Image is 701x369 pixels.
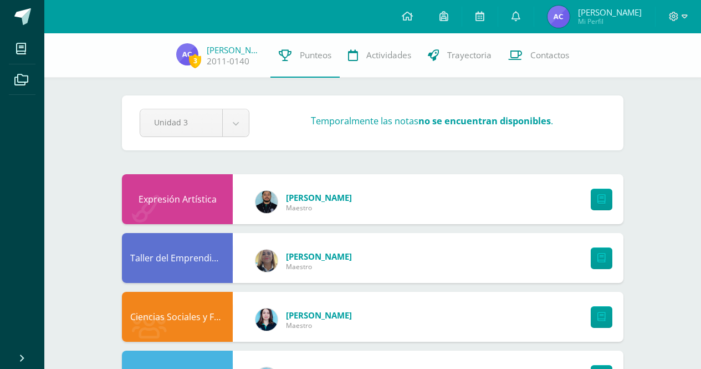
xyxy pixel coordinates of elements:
[419,33,500,78] a: Trayectoria
[286,262,352,271] span: Maestro
[122,174,233,224] div: Expresión Artística
[255,250,278,272] img: c96224e79309de7917ae934cbb5c0b01.png
[286,310,352,321] a: [PERSON_NAME]
[300,49,331,61] span: Punteos
[500,33,577,78] a: Contactos
[207,44,262,55] a: [PERSON_NAME]
[255,191,278,213] img: 9f25a704c7e525b5c9fe1d8c113699e7.png
[176,43,198,65] img: 064e1341fa736840b325da5ff0e83846.png
[340,33,419,78] a: Actividades
[548,6,570,28] img: 064e1341fa736840b325da5ff0e83846.png
[578,17,642,26] span: Mi Perfil
[286,251,352,262] a: [PERSON_NAME]
[366,49,411,61] span: Actividades
[286,192,352,203] a: [PERSON_NAME]
[207,55,249,67] a: 2011-0140
[286,203,352,213] span: Maestro
[418,114,551,127] strong: no se encuentran disponibles
[154,109,208,135] span: Unidad 3
[140,109,249,137] a: Unidad 3
[255,309,278,331] img: cccdcb54ef791fe124cc064e0dd18e00.png
[122,233,233,283] div: Taller del Emprendimiento
[189,54,201,68] span: 3
[270,33,340,78] a: Punteos
[447,49,492,61] span: Trayectoria
[286,321,352,330] span: Maestro
[122,292,233,342] div: Ciencias Sociales y Formación Ciudadana
[311,114,553,127] h3: Temporalmente las notas .
[530,49,569,61] span: Contactos
[578,7,642,18] span: [PERSON_NAME]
